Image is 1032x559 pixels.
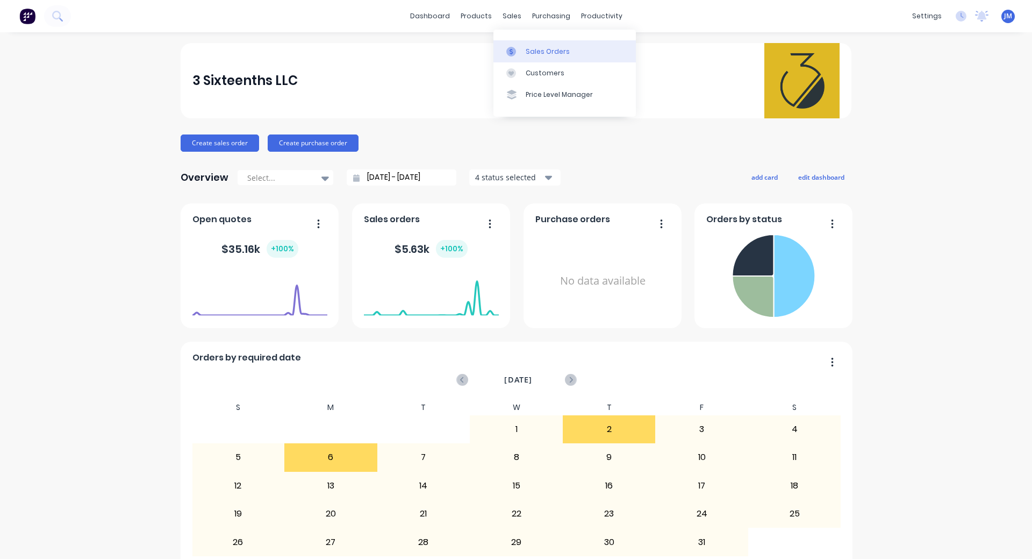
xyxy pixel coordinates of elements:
[378,528,470,555] div: 28
[405,8,455,24] a: dashboard
[378,472,470,499] div: 14
[267,240,298,258] div: + 100 %
[563,416,655,443] div: 2
[527,8,576,24] div: purchasing
[192,213,252,226] span: Open quotes
[535,230,670,332] div: No data available
[656,528,748,555] div: 31
[493,84,636,105] a: Price Level Manager
[455,8,497,24] div: products
[744,170,785,184] button: add card
[470,400,563,415] div: W
[526,47,570,56] div: Sales Orders
[395,240,468,258] div: $ 5.63k
[470,500,562,527] div: 22
[436,240,468,258] div: + 100 %
[470,416,562,443] div: 1
[749,472,841,499] div: 18
[364,213,420,226] span: Sales orders
[563,400,656,415] div: T
[378,444,470,471] div: 7
[181,135,259,152] button: Create sales order
[192,500,284,527] div: 19
[563,472,655,499] div: 16
[504,374,532,386] span: [DATE]
[475,172,543,183] div: 4 status selected
[656,416,748,443] div: 3
[656,472,748,499] div: 17
[563,500,655,527] div: 23
[493,40,636,62] a: Sales Orders
[377,400,470,415] div: T
[526,90,593,100] div: Price Level Manager
[563,444,655,471] div: 9
[469,169,561,186] button: 4 status selected
[907,8,947,24] div: settings
[706,213,782,226] span: Orders by status
[535,213,610,226] span: Purchase orders
[268,135,359,152] button: Create purchase order
[656,444,748,471] div: 10
[749,500,841,527] div: 25
[764,43,840,118] img: 3 Sixteenths LLC
[563,528,655,555] div: 30
[1004,11,1012,21] span: JM
[656,500,748,527] div: 24
[748,400,841,415] div: S
[749,416,841,443] div: 4
[470,444,562,471] div: 8
[749,444,841,471] div: 11
[285,444,377,471] div: 6
[526,68,564,78] div: Customers
[576,8,628,24] div: productivity
[493,62,636,84] a: Customers
[497,8,527,24] div: sales
[181,167,228,188] div: Overview
[285,528,377,555] div: 27
[378,500,470,527] div: 21
[285,472,377,499] div: 13
[192,70,298,91] div: 3 Sixteenths LLC
[192,400,285,415] div: S
[470,472,562,499] div: 15
[19,8,35,24] img: Factory
[192,472,284,499] div: 12
[192,444,284,471] div: 5
[470,528,562,555] div: 29
[791,170,851,184] button: edit dashboard
[192,528,284,555] div: 26
[285,500,377,527] div: 20
[221,240,298,258] div: $ 35.16k
[655,400,748,415] div: F
[284,400,377,415] div: M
